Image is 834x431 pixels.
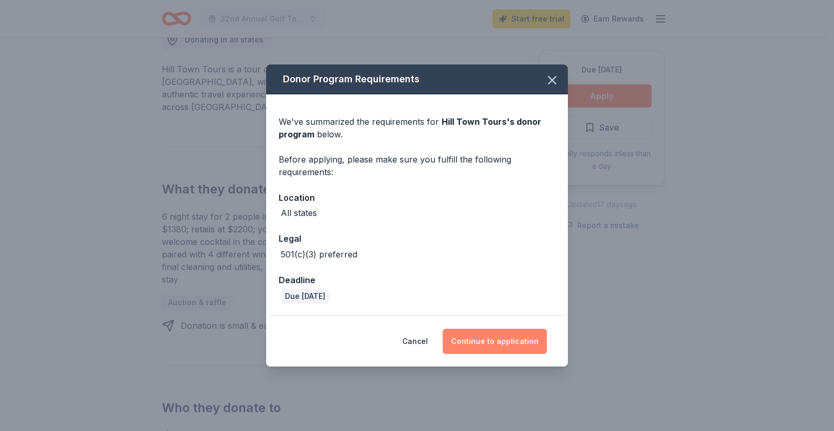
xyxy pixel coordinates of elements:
[281,207,317,219] div: All states
[279,153,555,178] div: Before applying, please make sure you fulfill the following requirements:
[279,273,555,287] div: Deadline
[443,329,547,354] button: Continue to application
[281,248,357,261] div: 501(c)(3) preferred
[279,232,555,245] div: Legal
[279,115,555,141] div: We've summarized the requirements for below.
[279,191,555,204] div: Location
[402,329,428,354] button: Cancel
[281,289,330,304] div: Due [DATE]
[266,64,568,94] div: Donor Program Requirements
